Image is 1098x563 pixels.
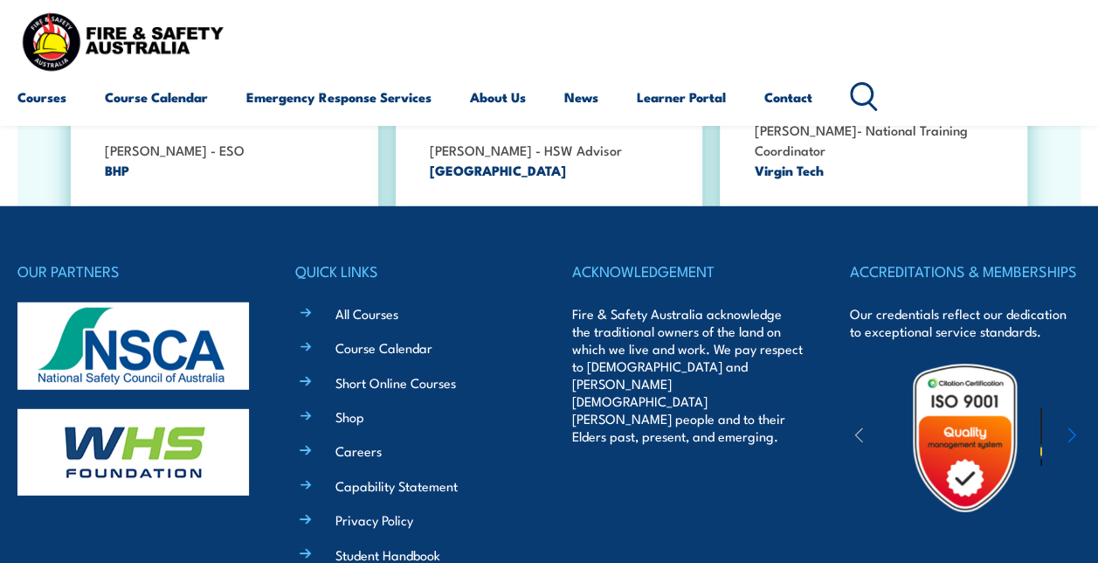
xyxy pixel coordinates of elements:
a: Emergency Response Services [246,76,432,118]
a: Careers [335,441,382,460]
a: Privacy Policy [335,511,413,529]
p: Our credentials reflect our dedication to exceptional service standards. [850,305,1081,340]
a: Course Calendar [105,76,208,118]
h4: QUICK LINKS [295,259,527,283]
a: Courses [17,76,66,118]
h4: ACKNOWLEDGEMENT [572,259,804,283]
a: Learner Portal [637,76,726,118]
p: Fire & Safety Australia acknowledge the traditional owners of the land on which we live and work.... [572,305,804,445]
a: Short Online Courses [335,373,456,392]
img: nsca-logo-footer [17,302,249,390]
h4: OUR PARTNERS [17,259,249,283]
span: BHP [105,160,348,180]
a: Contact [764,76,812,118]
h4: ACCREDITATIONS & MEMBERSHIPS [850,259,1081,283]
strong: [PERSON_NAME] - ESO [105,140,245,159]
a: All Courses [335,304,398,323]
a: Capability Statement [335,476,458,495]
a: News [564,76,598,118]
img: whs-logo-footer [17,409,249,497]
span: [GEOGRAPHIC_DATA] [430,160,673,180]
img: Untitled design (19) [889,362,1041,514]
a: Course Calendar [335,338,432,357]
strong: [PERSON_NAME]- National Training Coordinator [754,120,967,159]
a: About Us [470,76,526,118]
a: Shop [335,407,364,426]
span: Virgin Tech [754,160,997,180]
strong: [PERSON_NAME] - HSW Advisor [430,140,622,159]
